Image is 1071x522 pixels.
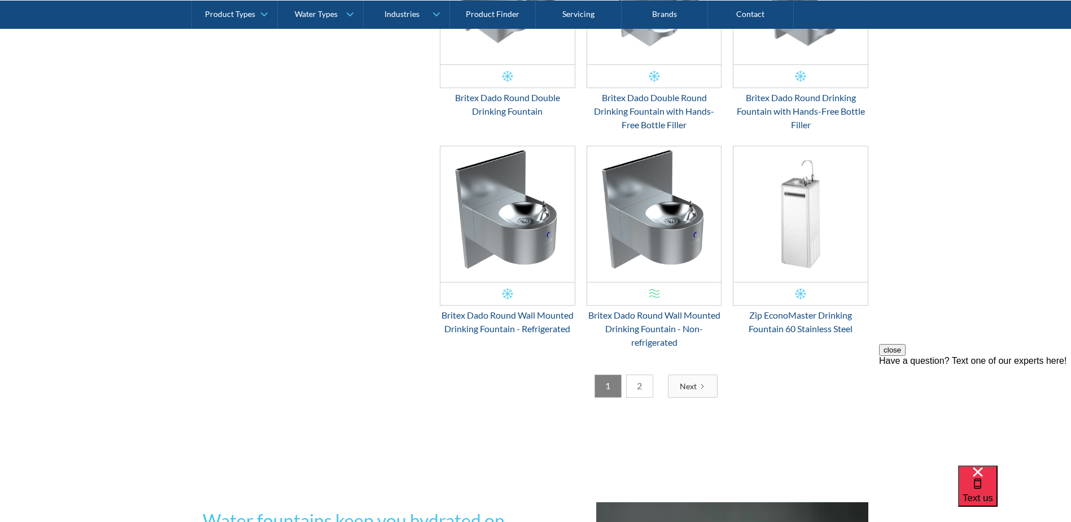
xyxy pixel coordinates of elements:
[440,146,575,282] img: Britex Dado Round Wall Mounted Drinking Fountain - Refrigerated
[440,91,575,118] div: Britex Dado Round Double Drinking Fountain
[205,9,255,19] div: Product Types
[733,308,868,336] div: Zip EconoMaster Drinking Fountain 60 Stainless Steel
[879,344,1071,480] iframe: podium webchat widget prompt
[626,375,653,398] a: 2
[295,9,338,19] div: Water Types
[587,308,722,349] div: Britex Dado Round Wall Mounted Drinking Fountain - Non-refrigerated
[440,375,869,398] div: List
[668,375,718,398] a: Next Page
[587,146,722,282] img: Britex Dado Round Wall Mounted Drinking Fountain - Non-refrigerated
[594,375,622,398] a: 1
[440,308,575,336] div: Britex Dado Round Wall Mounted Drinking Fountain - Refrigerated
[440,146,575,336] a: Britex Dado Round Wall Mounted Drinking Fountain - Refrigerated Britex Dado Round Wall Mounted Dr...
[587,91,722,132] div: Britex Dado Double Round Drinking Fountain with Hands-Free Bottle Filler
[587,146,722,349] a: Britex Dado Round Wall Mounted Drinking Fountain - Non-refrigeratedBritex Dado Round Wall Mounted...
[384,9,419,19] div: Industries
[733,146,868,336] a: Zip EconoMaster Drinking Fountain 60 Stainless SteelZip EconoMaster Drinking Fountain 60 Stainles...
[958,466,1071,522] iframe: podium webchat widget bubble
[680,380,697,392] div: Next
[733,146,868,282] img: Zip EconoMaster Drinking Fountain 60 Stainless Steel
[733,91,868,132] div: Britex Dado Round Drinking Fountain with Hands-Free Bottle Filler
